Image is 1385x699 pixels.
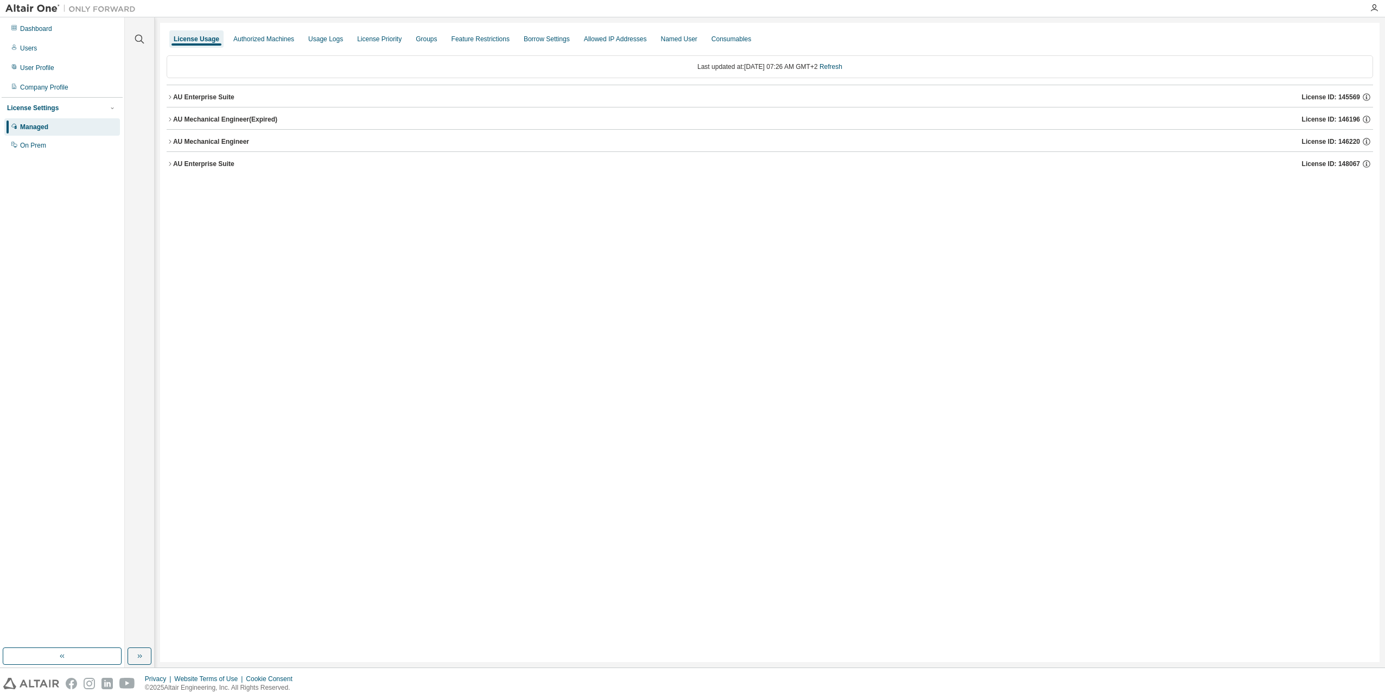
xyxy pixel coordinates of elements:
[5,3,141,14] img: Altair One
[1302,93,1360,101] span: License ID: 145569
[1302,160,1360,168] span: License ID: 148067
[66,678,77,689] img: facebook.svg
[524,35,570,43] div: Borrow Settings
[3,678,59,689] img: altair_logo.svg
[173,137,249,146] div: AU Mechanical Engineer
[119,678,135,689] img: youtube.svg
[84,678,95,689] img: instagram.svg
[20,83,68,92] div: Company Profile
[167,55,1373,78] div: Last updated at: [DATE] 07:26 AM GMT+2
[173,160,234,168] div: AU Enterprise Suite
[174,675,246,683] div: Website Terms of Use
[819,63,842,71] a: Refresh
[416,35,437,43] div: Groups
[20,44,37,53] div: Users
[20,63,54,72] div: User Profile
[711,35,751,43] div: Consumables
[452,35,510,43] div: Feature Restrictions
[173,93,234,101] div: AU Enterprise Suite
[20,123,48,131] div: Managed
[1302,115,1360,124] span: License ID: 146196
[167,85,1373,109] button: AU Enterprise SuiteLicense ID: 145569
[1302,137,1360,146] span: License ID: 146220
[308,35,343,43] div: Usage Logs
[145,675,174,683] div: Privacy
[145,683,299,692] p: © 2025 Altair Engineering, Inc. All Rights Reserved.
[167,152,1373,176] button: AU Enterprise SuiteLicense ID: 148067
[167,107,1373,131] button: AU Mechanical Engineer(Expired)License ID: 146196
[660,35,697,43] div: Named User
[174,35,219,43] div: License Usage
[20,141,46,150] div: On Prem
[7,104,59,112] div: License Settings
[173,115,277,124] div: AU Mechanical Engineer (Expired)
[584,35,647,43] div: Allowed IP Addresses
[101,678,113,689] img: linkedin.svg
[167,130,1373,154] button: AU Mechanical EngineerLicense ID: 146220
[20,24,52,33] div: Dashboard
[357,35,402,43] div: License Priority
[233,35,294,43] div: Authorized Machines
[246,675,298,683] div: Cookie Consent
